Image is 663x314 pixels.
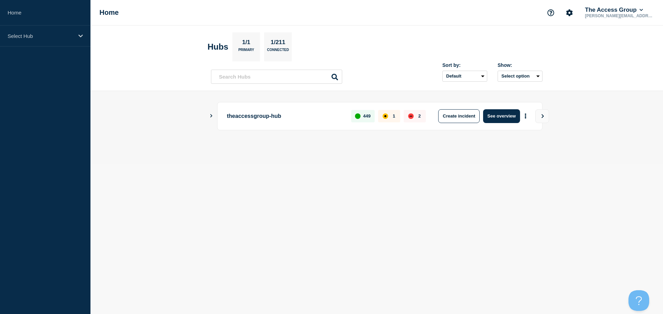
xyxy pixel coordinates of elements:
[240,39,253,48] p: 1/1
[99,9,119,17] h1: Home
[211,70,342,84] input: Search Hubs
[393,113,395,119] p: 1
[498,62,542,68] div: Show:
[584,13,655,18] p: [PERSON_NAME][EMAIL_ADDRESS][PERSON_NAME][DOMAIN_NAME]
[210,113,213,119] button: Show Connected Hubs
[438,109,480,123] button: Create incident
[498,71,542,82] button: Select option
[238,48,254,55] p: Primary
[227,109,343,123] p: theaccessgroup-hub
[628,290,649,311] iframe: Help Scout Beacon - Open
[268,39,288,48] p: 1/211
[442,71,487,82] select: Sort by
[383,113,388,119] div: affected
[442,62,487,68] div: Sort by:
[355,113,361,119] div: up
[363,113,371,119] p: 449
[208,42,228,52] h2: Hubs
[562,6,577,20] button: Account settings
[267,48,289,55] p: Connected
[418,113,421,119] p: 2
[8,33,74,39] p: Select Hub
[521,110,530,122] button: More actions
[408,113,414,119] div: down
[483,109,520,123] button: See overview
[535,109,549,123] button: View
[544,6,558,20] button: Support
[584,7,644,13] button: The Access Group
